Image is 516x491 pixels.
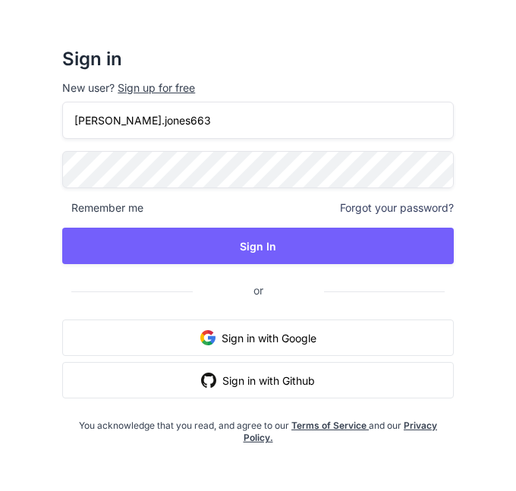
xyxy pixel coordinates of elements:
[62,228,454,264] button: Sign In
[201,373,216,388] img: github
[62,102,454,139] input: Login or Email
[62,80,454,102] p: New user?
[118,80,195,96] div: Sign up for free
[291,420,369,431] a: Terms of Service
[200,330,216,345] img: google
[244,420,438,443] a: Privacy Policy.
[340,200,454,216] span: Forgot your password?
[193,272,324,309] span: or
[62,47,454,71] h2: Sign in
[62,200,143,216] span: Remember me
[79,411,438,444] div: You acknowledge that you read, and agree to our and our
[62,362,454,398] button: Sign in with Github
[62,319,454,356] button: Sign in with Google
